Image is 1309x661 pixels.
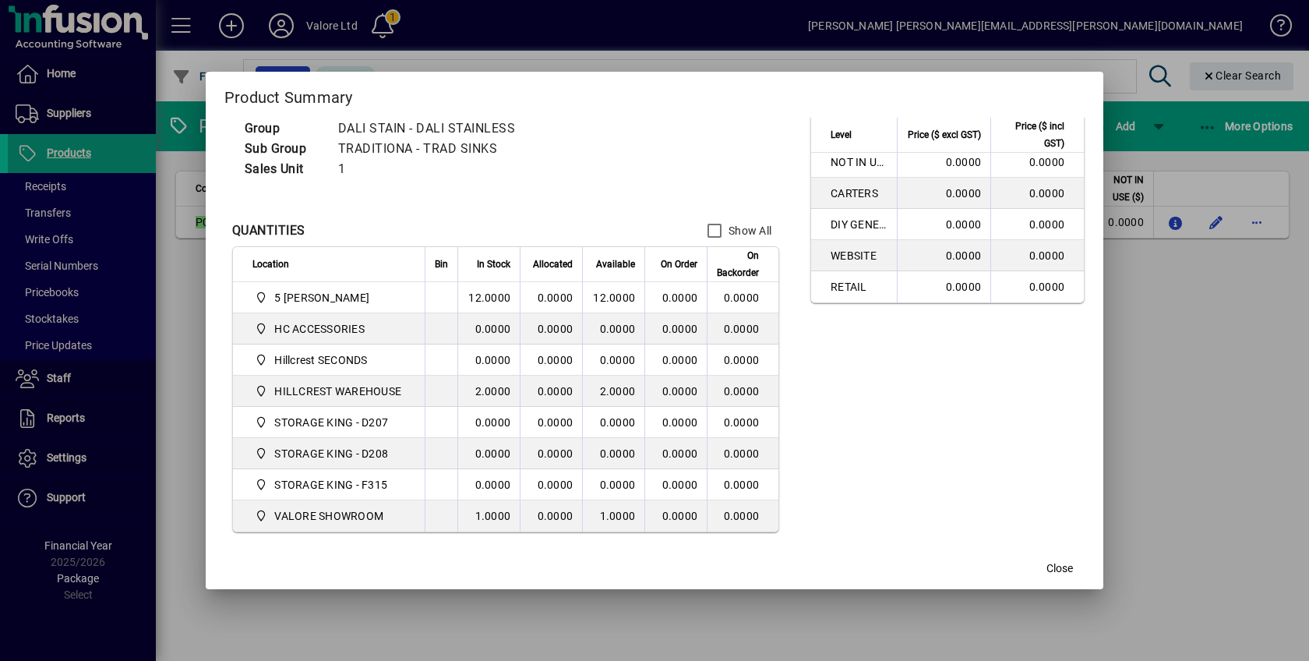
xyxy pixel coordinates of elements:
[252,475,408,494] span: STORAGE KING - F315
[831,279,887,295] span: RETAIL
[457,313,520,345] td: 0.0000
[252,382,408,401] span: HILLCREST WAREHOUSE
[520,438,582,469] td: 0.0000
[897,178,990,209] td: 0.0000
[1046,560,1073,577] span: Close
[520,469,582,500] td: 0.0000
[252,320,408,338] span: HC ACCESSORIES
[582,500,644,532] td: 1.0000
[330,118,535,139] td: DALI STAIN - DALI STAINLESS
[237,118,330,139] td: Group
[274,508,383,524] span: VALORE SHOWROOM
[206,72,1103,117] h2: Product Summary
[662,510,698,522] span: 0.0000
[237,159,330,179] td: Sales Unit
[662,354,698,366] span: 0.0000
[520,282,582,313] td: 0.0000
[990,271,1084,302] td: 0.0000
[831,217,887,232] span: DIY GENERAL
[477,256,510,273] span: In Stock
[1035,555,1085,583] button: Close
[897,240,990,271] td: 0.0000
[831,126,852,143] span: Level
[252,507,408,525] span: VALORE SHOWROOM
[897,147,990,178] td: 0.0000
[274,321,365,337] span: HC ACCESSORIES
[330,139,535,159] td: TRADITIONA - TRAD SINKS
[457,469,520,500] td: 0.0000
[533,256,573,273] span: Allocated
[232,221,305,240] div: QUANTITIES
[707,500,778,532] td: 0.0000
[582,376,644,407] td: 2.0000
[520,500,582,532] td: 0.0000
[520,407,582,438] td: 0.0000
[662,385,698,398] span: 0.0000
[252,444,408,463] span: STORAGE KING - D208
[990,209,1084,240] td: 0.0000
[596,256,635,273] span: Available
[582,438,644,469] td: 0.0000
[662,323,698,335] span: 0.0000
[990,147,1084,178] td: 0.0000
[1000,118,1064,152] span: Price ($ incl GST)
[897,271,990,302] td: 0.0000
[717,247,759,281] span: On Backorder
[457,500,520,532] td: 1.0000
[707,313,778,345] td: 0.0000
[274,352,367,368] span: Hillcrest SECONDS
[457,282,520,313] td: 12.0000
[831,248,887,263] span: WEBSITE
[990,178,1084,209] td: 0.0000
[274,446,388,461] span: STORAGE KING - D208
[582,469,644,500] td: 0.0000
[707,469,778,500] td: 0.0000
[582,407,644,438] td: 0.0000
[252,288,408,307] span: 5 Colombo Hamilton
[582,313,644,345] td: 0.0000
[662,292,698,304] span: 0.0000
[582,345,644,376] td: 0.0000
[707,438,778,469] td: 0.0000
[274,290,369,306] span: 5 [PERSON_NAME]
[707,407,778,438] td: 0.0000
[237,139,330,159] td: Sub Group
[990,240,1084,271] td: 0.0000
[725,223,771,239] label: Show All
[520,376,582,407] td: 0.0000
[435,256,448,273] span: Bin
[582,282,644,313] td: 12.0000
[897,209,990,240] td: 0.0000
[707,376,778,407] td: 0.0000
[274,384,401,399] span: HILLCREST WAREHOUSE
[457,438,520,469] td: 0.0000
[457,345,520,376] td: 0.0000
[662,479,698,491] span: 0.0000
[662,447,698,460] span: 0.0000
[707,282,778,313] td: 0.0000
[457,407,520,438] td: 0.0000
[520,345,582,376] td: 0.0000
[831,154,887,170] span: NOT IN USE
[831,186,887,201] span: CARTERS
[274,477,387,493] span: STORAGE KING - F315
[457,376,520,407] td: 2.0000
[520,313,582,345] td: 0.0000
[252,256,289,273] span: Location
[661,256,697,273] span: On Order
[330,159,535,179] td: 1
[252,413,408,432] span: STORAGE KING - D207
[707,345,778,376] td: 0.0000
[908,126,981,143] span: Price ($ excl GST)
[662,416,698,429] span: 0.0000
[252,351,408,369] span: Hillcrest SECONDS
[274,415,388,430] span: STORAGE KING - D207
